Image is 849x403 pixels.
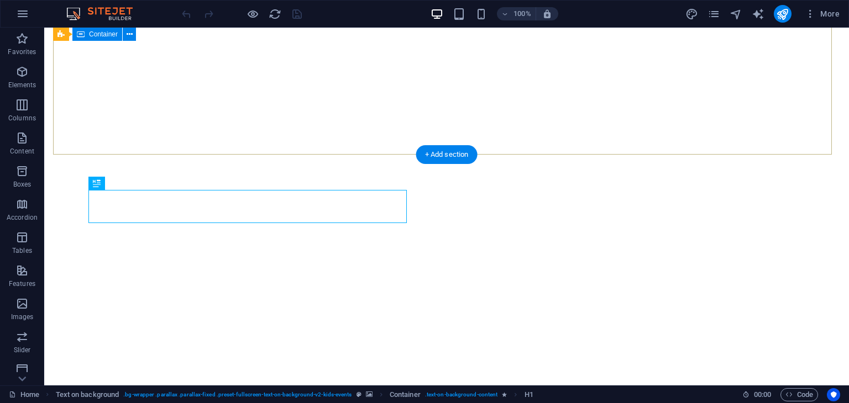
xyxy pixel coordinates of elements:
[707,7,721,20] button: pages
[762,390,763,399] span: :
[64,7,146,20] img: Editor Logo
[14,346,31,354] p: Slider
[269,8,281,20] i: Reload page
[752,7,765,20] button: text_generator
[542,9,552,19] i: On resize automatically adjust zoom level to fit chosen device.
[752,8,764,20] i: AI Writer
[123,388,352,401] span: . bg-wrapper .parallax .parallax-fixed .preset-fullscreen-text-on-background-v2-kids-events
[268,7,281,20] button: reload
[12,246,32,255] p: Tables
[13,180,32,189] p: Boxes
[685,8,698,20] i: Design (Ctrl+Alt+Y)
[8,47,36,56] p: Favorites
[416,145,478,164] div: + Add section
[776,8,789,20] i: Publish
[366,391,373,397] i: This element contains a background
[357,391,361,397] i: This element is a customizable preset
[774,5,792,23] button: publish
[246,7,259,20] button: Click here to leave preview mode and continue editing
[754,388,771,401] span: 00 00
[89,31,118,38] span: Container
[730,7,743,20] button: navigator
[685,7,699,20] button: design
[425,388,498,401] span: . text-on-background-content
[7,213,38,222] p: Accordion
[9,279,35,288] p: Features
[827,388,840,401] button: Usercentrics
[785,388,813,401] span: Code
[780,388,818,401] button: Code
[525,388,533,401] span: Click to select. Double-click to edit
[56,388,119,401] span: Click to select. Double-click to edit
[8,81,36,89] p: Elements
[497,7,536,20] button: 100%
[730,8,742,20] i: Navigator
[390,388,421,401] span: Click to select. Double-click to edit
[513,7,531,20] h6: 100%
[8,114,36,123] p: Columns
[805,8,840,19] span: More
[800,5,844,23] button: More
[9,388,39,401] a: Click to cancel selection. Double-click to open Pages
[707,8,720,20] i: Pages (Ctrl+Alt+S)
[502,391,507,397] i: Element contains an animation
[11,312,34,321] p: Images
[742,388,772,401] h6: Session time
[56,388,533,401] nav: breadcrumb
[10,147,34,156] p: Content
